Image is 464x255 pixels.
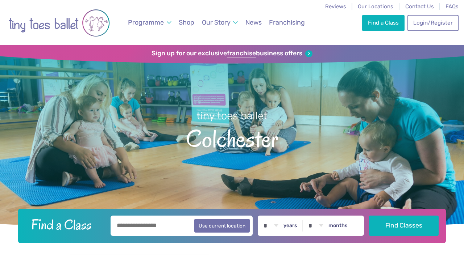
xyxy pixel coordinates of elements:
span: Colchester [13,123,451,152]
a: News [242,14,265,31]
a: Programme [125,14,175,31]
button: Find Classes [369,216,439,236]
a: Our Story [199,14,241,31]
a: FAQs [446,3,459,10]
span: Programme [128,18,164,26]
a: Find a Class [362,15,404,31]
strong: franchise [227,50,256,58]
button: Use current location [194,219,250,233]
a: Franchising [266,14,308,31]
span: Our Story [202,18,231,26]
a: Shop [175,14,198,31]
a: Contact Us [405,3,434,10]
a: Login/Register [407,15,458,31]
span: News [245,18,262,26]
span: Franchising [269,18,305,26]
label: months [328,222,348,229]
a: Sign up for our exclusivefranchisebusiness offers [152,50,312,58]
span: Shop [179,18,194,26]
img: tiny toes ballet [8,5,110,41]
label: years [283,222,297,229]
h2: Find a Class [25,216,106,234]
a: Reviews [325,3,346,10]
small: tiny toes ballet [196,110,268,122]
a: Our Locations [358,3,393,10]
